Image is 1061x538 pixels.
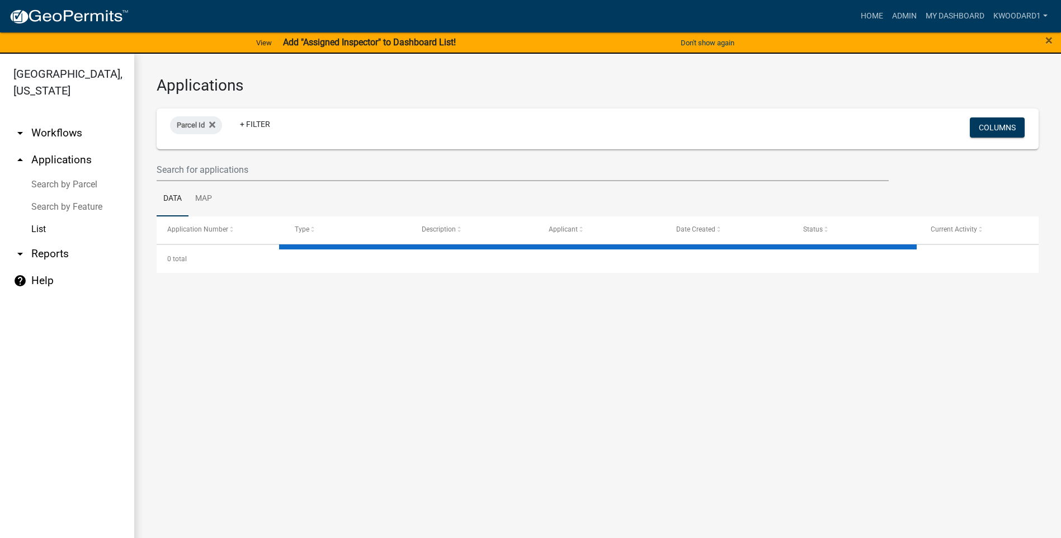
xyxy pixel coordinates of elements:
[157,181,188,217] a: Data
[1045,34,1053,47] button: Close
[157,158,889,181] input: Search for applications
[188,181,219,217] a: Map
[252,34,276,52] a: View
[13,153,27,167] i: arrow_drop_up
[666,216,793,243] datatable-header-cell: Date Created
[888,6,921,27] a: Admin
[538,216,665,243] datatable-header-cell: Applicant
[284,216,411,243] datatable-header-cell: Type
[295,225,309,233] span: Type
[157,76,1039,95] h3: Applications
[411,216,538,243] datatable-header-cell: Description
[157,245,1039,273] div: 0 total
[676,34,739,52] button: Don't show again
[970,117,1025,138] button: Columns
[231,114,279,134] a: + Filter
[1045,32,1053,48] span: ×
[921,6,989,27] a: My Dashboard
[549,225,578,233] span: Applicant
[793,216,919,243] datatable-header-cell: Status
[167,225,228,233] span: Application Number
[931,225,977,233] span: Current Activity
[283,37,456,48] strong: Add "Assigned Inspector" to Dashboard List!
[13,274,27,287] i: help
[989,6,1052,27] a: kwoodard1
[13,247,27,261] i: arrow_drop_down
[803,225,823,233] span: Status
[177,121,205,129] span: Parcel Id
[856,6,888,27] a: Home
[422,225,456,233] span: Description
[920,216,1047,243] datatable-header-cell: Current Activity
[676,225,715,233] span: Date Created
[13,126,27,140] i: arrow_drop_down
[157,216,284,243] datatable-header-cell: Application Number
